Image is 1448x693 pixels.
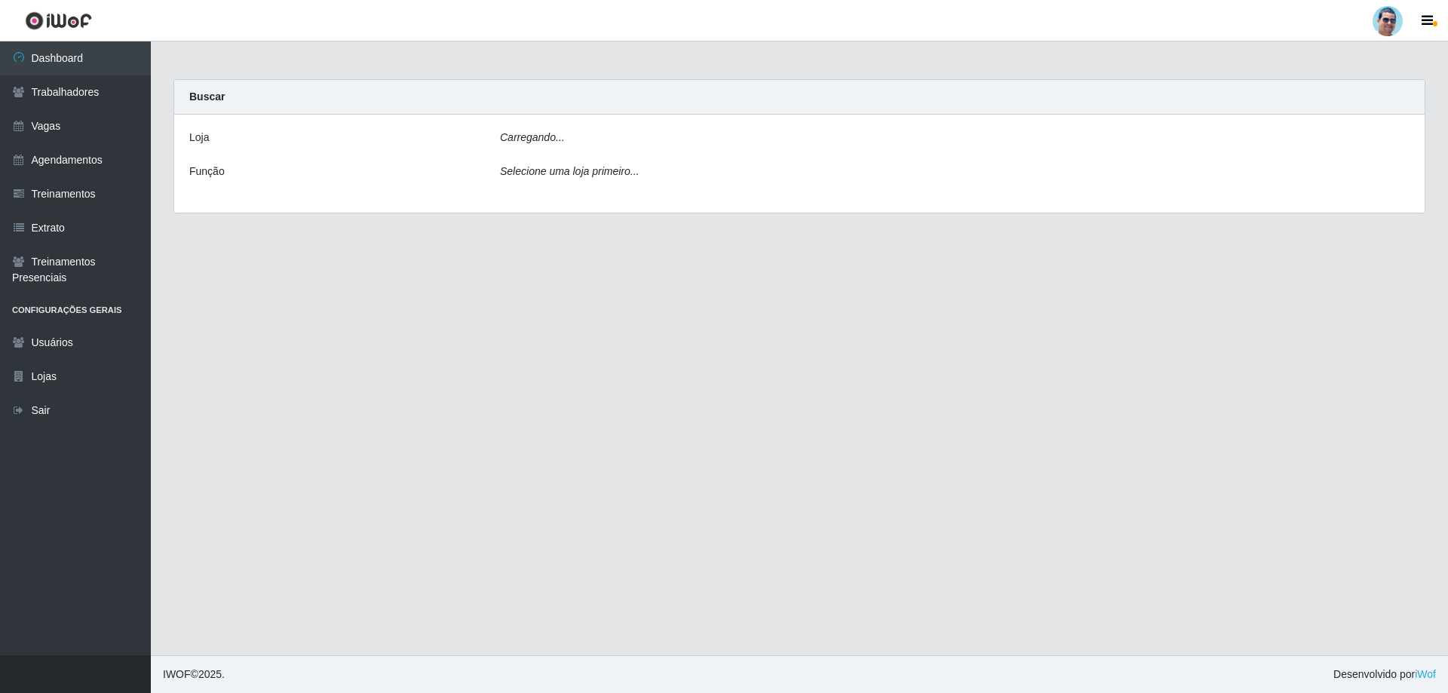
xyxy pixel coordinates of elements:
[25,11,92,30] img: CoreUI Logo
[189,164,225,179] label: Função
[1415,668,1436,680] a: iWof
[189,130,209,146] label: Loja
[500,131,565,143] i: Carregando...
[163,667,225,682] span: © 2025 .
[189,90,225,103] strong: Buscar
[163,668,191,680] span: IWOF
[1333,667,1436,682] span: Desenvolvido por
[500,165,639,177] i: Selecione uma loja primeiro...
